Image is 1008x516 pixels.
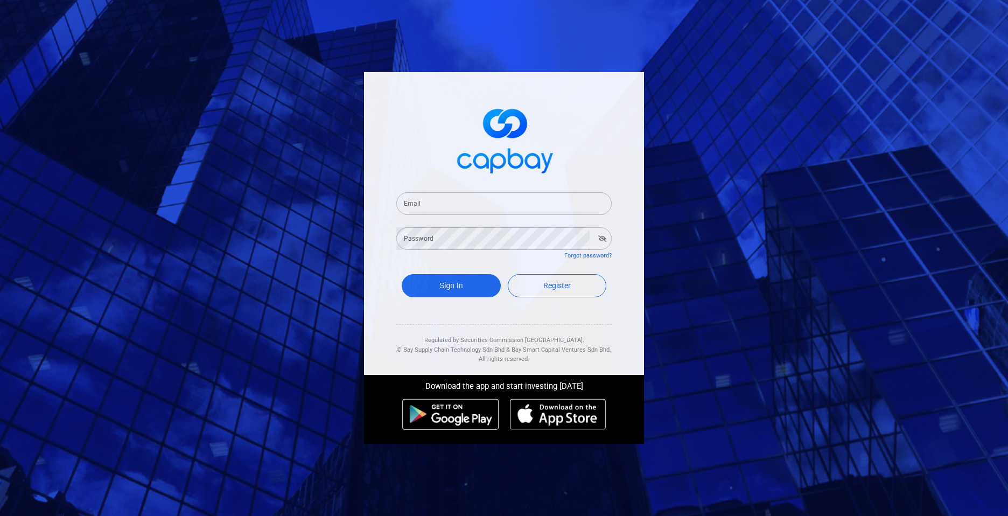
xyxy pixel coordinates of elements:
img: android [402,399,499,430]
button: Sign In [402,274,501,297]
span: Register [543,281,571,290]
span: © Bay Supply Chain Technology Sdn Bhd [397,346,505,353]
img: logo [450,99,558,179]
div: Regulated by Securities Commission [GEOGRAPHIC_DATA]. & All rights reserved. [396,325,612,364]
span: Bay Smart Capital Ventures Sdn Bhd. [512,346,611,353]
div: Download the app and start investing [DATE] [356,375,652,393]
a: Forgot password? [564,252,612,259]
img: ios [510,399,606,430]
a: Register [508,274,607,297]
